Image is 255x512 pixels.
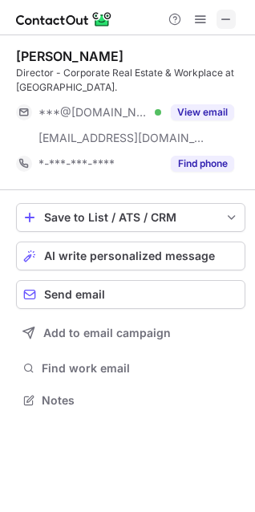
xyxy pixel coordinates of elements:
[171,104,234,120] button: Reveal Button
[16,242,245,270] button: AI write personalized message
[42,361,239,376] span: Find work email
[16,357,245,380] button: Find work email
[43,327,171,339] span: Add to email campaign
[16,280,245,309] button: Send email
[16,319,245,347] button: Add to email campaign
[38,105,149,120] span: ***@[DOMAIN_NAME]
[38,131,205,145] span: [EMAIL_ADDRESS][DOMAIN_NAME]
[42,393,239,408] span: Notes
[16,48,123,64] div: [PERSON_NAME]
[16,10,112,29] img: ContactOut v5.3.10
[44,288,105,301] span: Send email
[171,156,234,172] button: Reveal Button
[16,66,245,95] div: Director - Corporate Real Estate & Workplace at [GEOGRAPHIC_DATA].
[16,203,245,232] button: save-profile-one-click
[44,211,217,224] div: Save to List / ATS / CRM
[16,389,245,412] button: Notes
[44,250,215,262] span: AI write personalized message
